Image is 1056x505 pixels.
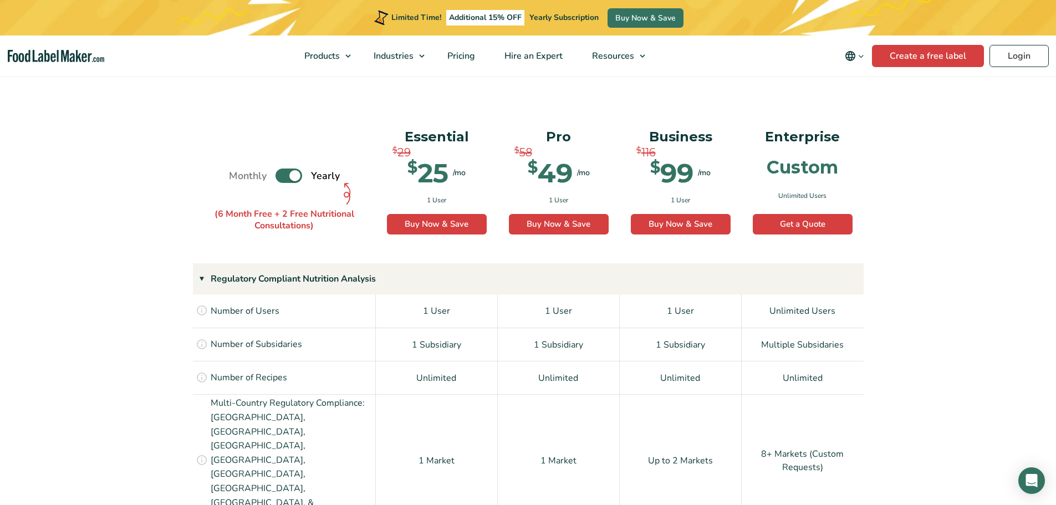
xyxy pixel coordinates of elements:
div: Regulatory Compliant Nutrition Analysis [193,263,864,294]
a: Industries [359,35,430,76]
span: Additional 15% OFF [446,10,524,25]
div: Multiple Subsidaries [742,328,864,361]
a: Create a free label [872,45,984,67]
span: Yearly Subscription [529,12,599,23]
p: Number of Users [211,304,279,319]
p: (6 Month Free + 2 Free Nutritional Consultations) [201,177,368,232]
button: Change language [837,45,872,67]
p: Enterprise [753,126,853,147]
span: $ [407,160,417,176]
div: 1 User [620,294,742,328]
span: $ [650,160,660,176]
span: /mo [577,167,590,178]
div: 1 Subsidiary [620,328,742,361]
span: 1 User [671,195,690,205]
div: Unlimited [498,361,620,394]
span: /mo [698,167,711,178]
div: 99 [650,160,693,186]
span: 1 User [427,195,446,205]
span: Unlimited Users [778,191,827,201]
span: 58 [519,144,532,161]
a: Buy Now & Save [387,214,487,235]
span: 116 [641,144,656,161]
div: 25 [407,160,448,186]
a: Buy Now & Save [608,8,683,28]
span: Yearly [311,169,340,183]
p: Number of Subsidaries [211,338,302,352]
label: Toggle [276,169,302,183]
div: 1 Subsidiary [376,328,498,361]
a: Buy Now & Save [509,214,609,235]
div: Unlimited Users [742,294,864,328]
a: Buy Now & Save [631,214,731,235]
span: /mo [453,167,466,178]
div: 49 [528,160,573,186]
a: Resources [578,35,651,76]
span: Limited Time! [391,12,441,23]
div: Unlimited [742,361,864,394]
a: Pricing [433,35,487,76]
div: Unlimited [376,361,498,394]
span: 1 User [549,195,568,205]
p: Number of Recipes [211,371,287,385]
a: Food Label Maker homepage [8,50,104,63]
div: 1 Subsidiary [498,328,620,361]
a: Hire an Expert [490,35,575,76]
span: Industries [370,50,415,62]
span: 29 [397,144,411,161]
h2: See All Features [165,54,891,84]
span: Products [301,50,341,62]
div: 1 User [498,294,620,328]
span: $ [392,144,397,157]
p: Business [631,126,731,147]
a: Get a Quote [753,214,853,235]
span: $ [528,160,538,176]
div: Open Intercom Messenger [1018,467,1045,494]
a: Products [290,35,356,76]
span: Monthly [229,169,267,183]
span: Hire an Expert [501,50,564,62]
div: Unlimited [620,361,742,394]
div: 1 User [376,294,498,328]
span: $ [514,144,519,157]
a: Login [989,45,1049,67]
div: Custom [767,159,838,176]
span: Pricing [444,50,476,62]
span: Resources [589,50,635,62]
p: Essential [387,126,487,147]
p: Pro [509,126,609,147]
span: $ [636,144,641,157]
